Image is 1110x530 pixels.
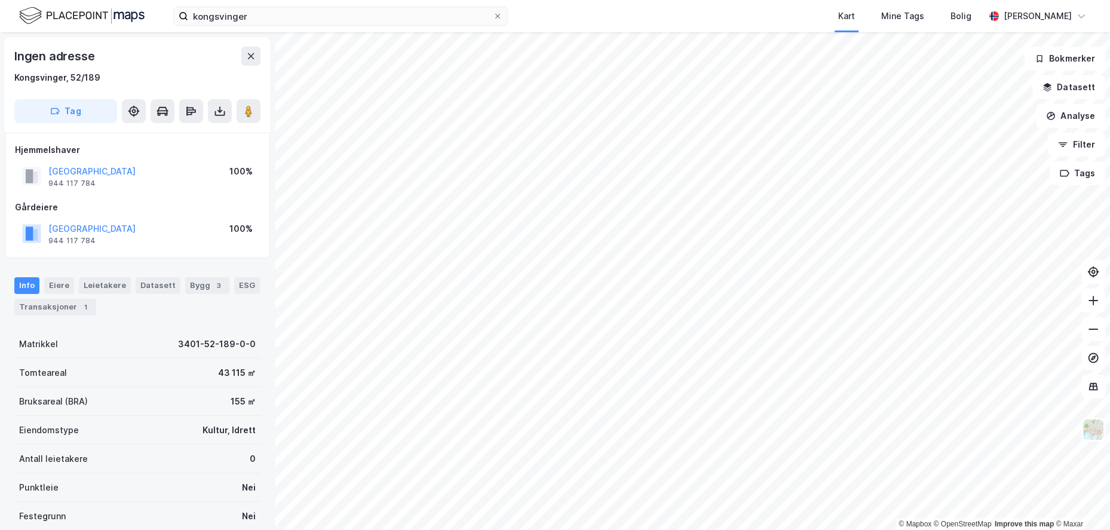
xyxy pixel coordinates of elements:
div: Mine Tags [881,9,924,23]
div: Nei [242,509,256,523]
div: ESG [234,277,260,294]
div: Antall leietakere [19,452,88,466]
div: Bruksareal (BRA) [19,394,88,409]
img: logo.f888ab2527a4732fd821a326f86c7f29.svg [19,5,145,26]
div: Gårdeiere [15,200,260,215]
button: Filter [1048,133,1105,157]
div: 3 [213,280,225,292]
div: Kultur, Idrett [203,423,256,437]
a: Improve this map [995,520,1054,528]
div: Bygg [185,277,229,294]
div: 0 [250,452,256,466]
button: Analyse [1036,104,1105,128]
button: Bokmerker [1025,47,1105,71]
button: Tags [1050,161,1105,185]
div: 100% [229,164,253,179]
div: 155 ㎡ [231,394,256,409]
input: Søk på adresse, matrikkel, gårdeiere, leietakere eller personer [188,7,493,25]
div: Nei [242,480,256,495]
button: Tag [14,99,117,123]
div: 3401-52-189-0-0 [178,337,256,351]
div: Datasett [136,277,180,294]
div: Punktleie [19,480,59,495]
div: Bolig [950,9,971,23]
div: Kongsvinger, 52/189 [14,71,100,85]
div: 43 115 ㎡ [218,366,256,380]
div: Eiere [44,277,74,294]
div: Festegrunn [19,509,66,523]
div: 944 117 784 [48,236,96,246]
div: Tomteareal [19,366,67,380]
iframe: Chat Widget [1050,473,1110,530]
div: [PERSON_NAME] [1004,9,1072,23]
div: Kart [838,9,855,23]
div: Eiendomstype [19,423,79,437]
div: Leietakere [79,277,131,294]
img: Z [1082,418,1105,441]
div: Transaksjoner [14,299,96,315]
div: 1 [79,301,91,313]
div: Kontrollprogram for chat [1050,473,1110,530]
div: 944 117 784 [48,179,96,188]
a: Mapbox [899,520,931,528]
div: 100% [229,222,253,236]
div: Matrikkel [19,337,58,351]
div: Info [14,277,39,294]
a: OpenStreetMap [934,520,992,528]
button: Datasett [1032,75,1105,99]
div: Ingen adresse [14,47,97,66]
div: Hjemmelshaver [15,143,260,157]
